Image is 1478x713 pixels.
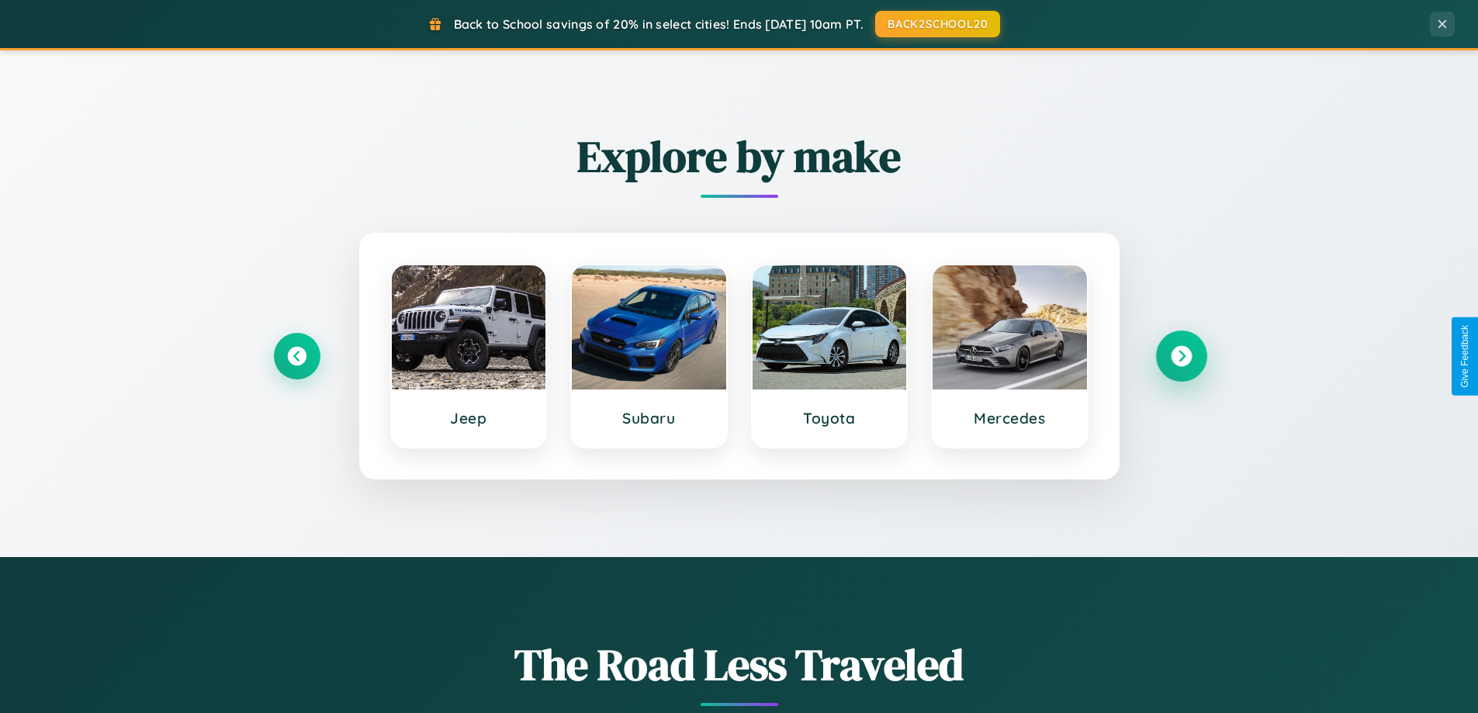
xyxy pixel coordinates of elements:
[587,409,711,427] h3: Subaru
[875,11,1000,37] button: BACK2SCHOOL20
[454,16,864,32] span: Back to School savings of 20% in select cities! Ends [DATE] 10am PT.
[274,635,1205,694] h1: The Road Less Traveled
[768,409,891,427] h3: Toyota
[948,409,1071,427] h3: Mercedes
[407,409,531,427] h3: Jeep
[1459,325,1470,388] div: Give Feedback
[274,126,1205,186] h2: Explore by make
